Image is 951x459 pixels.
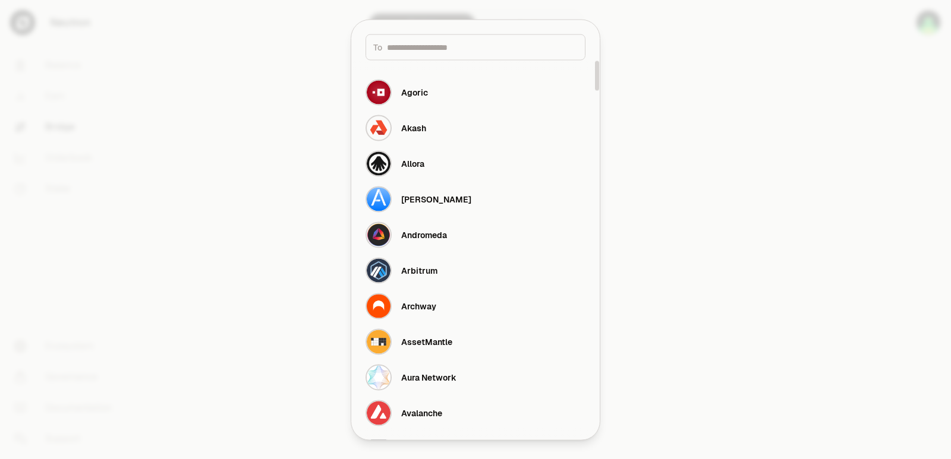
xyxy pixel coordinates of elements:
div: AssetMantle [401,335,452,347]
button: Akash LogoAkash [358,110,593,145]
button: Andromeda LogoAndromeda [358,217,593,252]
button: Archway LogoArchway [358,288,593,324]
img: Akash Logo [366,115,392,141]
div: Akash [401,122,426,134]
div: Allora [401,157,424,169]
div: Aura Network [401,371,456,383]
div: Andromeda [401,229,447,240]
img: Avalanche Logo [366,400,392,426]
img: Aura Network Logo [366,364,392,390]
button: AssetMantle LogoAssetMantle [358,324,593,359]
button: Allora LogoAllora [358,145,593,181]
div: Avalanche [401,407,442,419]
img: Agoric Logo [366,79,392,105]
button: Arbitrum LogoArbitrum [358,252,593,288]
img: AssetMantle Logo [366,328,392,354]
img: Allora Logo [366,150,392,176]
img: Archway Logo [366,293,392,319]
div: Arbitrum [401,264,437,276]
button: Althea Logo[PERSON_NAME] [358,181,593,217]
img: Arbitrum Logo [366,257,392,283]
div: Agoric [401,86,428,98]
div: Archway [401,300,436,312]
button: Agoric LogoAgoric [358,74,593,110]
div: [PERSON_NAME] [401,193,471,205]
img: Althea Logo [366,186,392,212]
button: Aura Network LogoAura Network [358,359,593,395]
img: Andromeda Logo [366,221,392,248]
button: Avalanche LogoAvalanche [358,395,593,430]
span: To [373,41,382,53]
